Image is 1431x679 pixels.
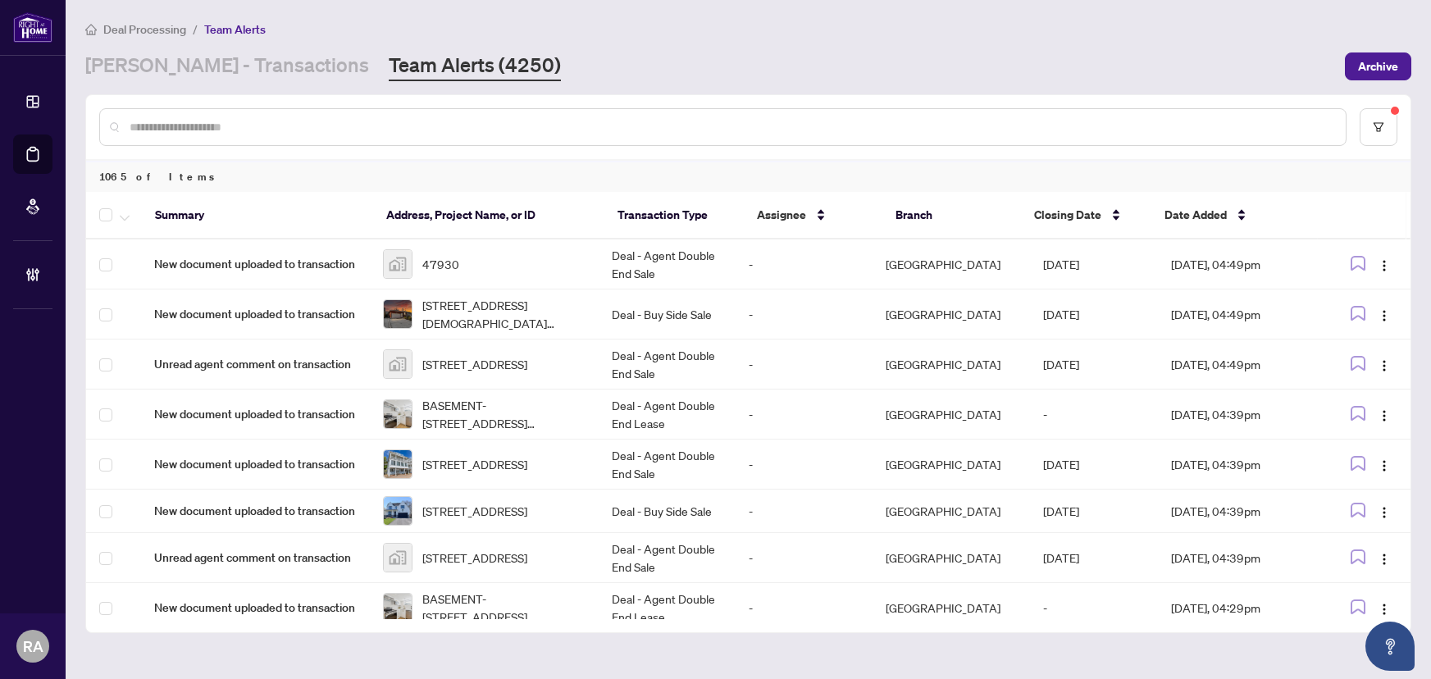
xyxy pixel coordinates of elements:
img: thumbnail-img [384,300,412,328]
img: thumbnail-img [384,450,412,478]
td: [DATE] [1030,339,1158,390]
img: logo [13,12,52,43]
span: [STREET_ADDRESS] [422,355,527,373]
td: [GEOGRAPHIC_DATA] [873,390,1030,440]
span: New document uploaded to transaction [154,255,357,273]
td: [GEOGRAPHIC_DATA] [873,583,1030,633]
button: Logo [1371,498,1397,524]
th: Closing Date [1021,192,1151,239]
td: - [736,440,873,490]
button: Archive [1345,52,1411,80]
span: New document uploaded to transaction [154,455,357,473]
td: [DATE], 04:49pm [1158,239,1323,289]
td: [GEOGRAPHIC_DATA] [873,440,1030,490]
td: [GEOGRAPHIC_DATA] [873,490,1030,533]
button: Logo [1371,545,1397,571]
span: New document uploaded to transaction [154,305,357,323]
button: Open asap [1365,622,1415,671]
button: Logo [1371,595,1397,621]
td: [DATE], 04:49pm [1158,339,1323,390]
td: [GEOGRAPHIC_DATA] [873,239,1030,289]
th: Branch [882,192,1021,239]
td: [DATE] [1030,440,1158,490]
th: Address, Project Name, or ID [373,192,604,239]
td: Deal - Agent Double End Sale [599,239,736,289]
img: Logo [1378,553,1391,566]
td: Deal - Agent Double End Sale [599,339,736,390]
span: Closing Date [1034,206,1101,224]
img: Logo [1378,359,1391,372]
td: [DATE] [1030,239,1158,289]
td: [DATE], 04:39pm [1158,390,1323,440]
button: Logo [1371,451,1397,477]
img: thumbnail-img [384,350,412,378]
span: 47930 [422,255,459,273]
button: Logo [1371,351,1397,377]
td: [DATE] [1030,289,1158,339]
img: thumbnail-img [384,250,412,278]
span: BASEMENT-[STREET_ADDRESS][PERSON_NAME] [422,396,586,432]
img: Logo [1378,409,1391,422]
span: filter [1373,121,1384,133]
span: [STREET_ADDRESS] [422,455,527,473]
td: [GEOGRAPHIC_DATA] [873,289,1030,339]
span: [STREET_ADDRESS][DEMOGRAPHIC_DATA][PERSON_NAME] [422,296,586,332]
span: New document uploaded to transaction [154,599,357,617]
img: thumbnail-img [384,400,412,428]
td: - [736,490,873,533]
button: Logo [1371,401,1397,427]
span: BASEMENT-[STREET_ADDRESS][PERSON_NAME] [422,590,586,626]
button: filter [1360,108,1397,146]
td: Deal - Agent Double End Lease [599,390,736,440]
td: [DATE], 04:39pm [1158,533,1323,583]
td: - [1030,583,1158,633]
a: [PERSON_NAME] - Transactions [85,52,369,81]
td: - [736,390,873,440]
td: [DATE], 04:39pm [1158,490,1323,533]
td: - [1030,390,1158,440]
th: Summary [142,192,373,239]
td: [DATE], 04:39pm [1158,440,1323,490]
img: Logo [1378,459,1391,472]
img: Logo [1378,603,1391,616]
img: thumbnail-img [384,594,412,622]
img: thumbnail-img [384,544,412,572]
td: - [736,289,873,339]
img: Logo [1378,506,1391,519]
span: New document uploaded to transaction [154,502,357,520]
td: [DATE], 04:49pm [1158,289,1323,339]
span: New document uploaded to transaction [154,405,357,423]
span: Unread agent comment on transaction [154,355,357,373]
td: - [736,339,873,390]
span: home [85,24,97,35]
td: [GEOGRAPHIC_DATA] [873,339,1030,390]
td: - [736,583,873,633]
th: Assignee [744,192,882,239]
td: Deal - Agent Double End Sale [599,533,736,583]
th: Transaction Type [604,192,743,239]
img: Logo [1378,259,1391,272]
span: Archive [1358,53,1398,80]
span: RA [23,635,43,658]
td: [DATE], 04:29pm [1158,583,1323,633]
button: Logo [1371,301,1397,327]
td: Deal - Buy Side Sale [599,490,736,533]
td: - [736,533,873,583]
td: [DATE] [1030,490,1158,533]
td: Deal - Agent Double End Sale [599,440,736,490]
span: Unread agent comment on transaction [154,549,357,567]
td: Deal - Buy Side Sale [599,289,736,339]
a: Team Alerts (4250) [389,52,561,81]
th: Date Added [1151,192,1318,239]
td: Deal - Agent Double End Lease [599,583,736,633]
img: Logo [1378,309,1391,322]
span: [STREET_ADDRESS] [422,549,527,567]
td: - [736,239,873,289]
span: Deal Processing [103,22,186,37]
img: thumbnail-img [384,497,412,525]
td: [GEOGRAPHIC_DATA] [873,533,1030,583]
td: [DATE] [1030,533,1158,583]
span: Date Added [1164,206,1227,224]
span: Assignee [757,206,806,224]
div: 1065 of Items [86,161,1410,192]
